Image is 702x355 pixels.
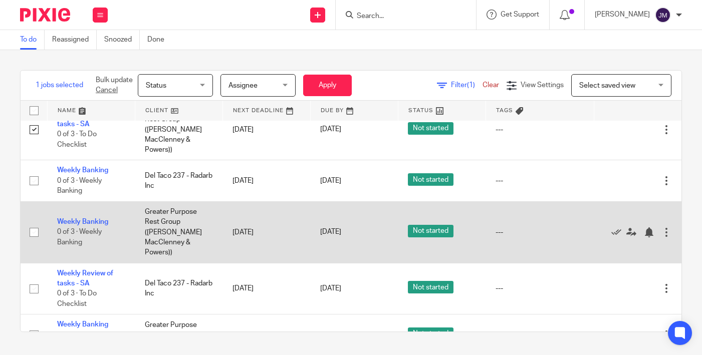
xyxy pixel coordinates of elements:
span: [DATE] [320,126,341,133]
span: Assignee [228,82,258,89]
span: 1 jobs selected [36,80,83,90]
button: Apply [303,75,352,96]
td: Del Taco 237 - Radarb Inc [135,160,222,201]
span: [DATE] [320,285,341,292]
a: Weekly Banking [57,321,108,328]
img: svg%3E [655,7,671,23]
span: Not started [408,327,453,340]
p: [PERSON_NAME] [595,10,650,20]
div: --- [496,283,584,293]
span: 0 of 3 · Weekly Banking [57,229,102,246]
img: Pixie [20,8,70,22]
span: Not started [408,122,453,135]
span: (1) [467,82,475,89]
span: Status [146,82,166,89]
input: Search [356,12,446,21]
td: Greater Purpose Rest Group ([PERSON_NAME] MacClenney & Powers)) [135,99,222,160]
td: [DATE] [222,160,310,201]
a: Reassigned [52,30,97,50]
span: 0 of 3 · Weekly Banking [57,177,102,195]
td: [DATE] [222,201,310,263]
td: [DATE] [222,99,310,160]
span: [DATE] [320,177,341,184]
a: Mark as done [611,227,626,237]
span: [DATE] [320,229,341,236]
span: Not started [408,173,453,186]
span: Not started [408,225,453,237]
span: Not started [408,281,453,293]
div: --- [496,330,584,340]
td: Greater Purpose Rest Group ([PERSON_NAME] MacClenney & Powers)) [135,201,222,263]
a: Done [147,30,172,50]
a: Snoozed [104,30,140,50]
p: Bulk update [96,75,133,96]
span: 0 of 3 · To Do Checklist [57,290,97,307]
div: --- [496,125,584,135]
div: --- [496,227,584,237]
div: --- [496,176,584,186]
span: Tags [496,108,513,113]
a: Weekly Review of tasks - SA [57,270,113,287]
td: [DATE] [222,263,310,314]
td: Del Taco 237 - Radarb Inc [135,263,222,314]
span: Select saved view [579,82,635,89]
a: To do [20,30,45,50]
span: View Settings [521,82,564,89]
a: Weekly Banking [57,167,108,174]
a: Weekly Banking [57,218,108,225]
a: Clear [483,82,499,89]
a: Cancel [96,87,118,94]
span: Filter [451,82,483,89]
span: 0 of 3 · To Do Checklist [57,131,97,149]
span: Get Support [501,11,539,18]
